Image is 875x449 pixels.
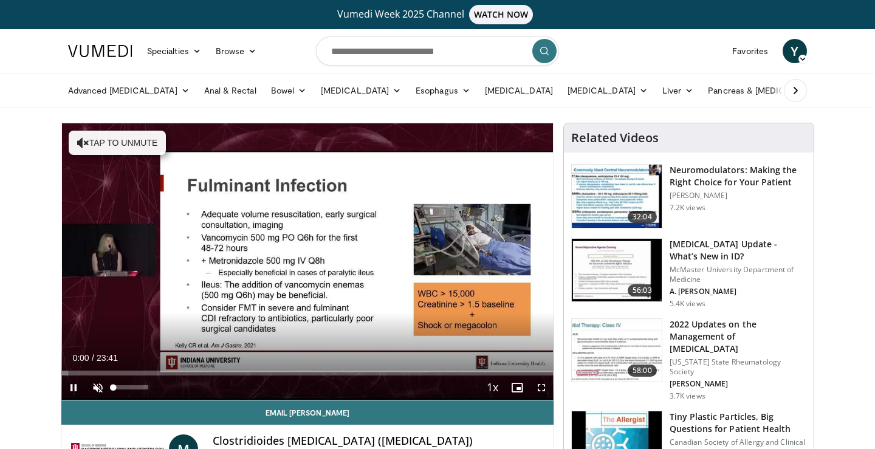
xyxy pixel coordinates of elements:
div: Volume Level [113,385,148,389]
span: 58:00 [628,365,657,377]
p: 3.7K views [670,391,705,401]
p: McMaster University Department of Medicine [670,265,806,284]
h4: Clostridioides [MEDICAL_DATA] ([MEDICAL_DATA]) [213,434,543,448]
span: 32:04 [628,211,657,223]
a: Pancreas & [MEDICAL_DATA] [701,78,843,103]
p: 7.2K views [670,203,705,213]
img: 07e8cbaf-531a-483a-a574-edfd115eef37.150x105_q85_crop-smart_upscale.jpg [572,319,662,382]
img: VuMedi Logo [68,45,132,57]
img: 98142e78-5af4-4da4-a248-a3d154539079.150x105_q85_crop-smart_upscale.jpg [572,239,662,302]
a: Specialties [140,39,208,63]
a: 32:04 Neuromodulators: Making the Right Choice for Your Patient [PERSON_NAME] 7.2K views [571,164,806,228]
a: Anal & Rectal [197,78,264,103]
button: Unmute [86,375,110,400]
span: 0:00 [72,353,89,363]
input: Search topics, interventions [316,36,559,66]
h3: [MEDICAL_DATA] Update - What’s New in ID? [670,238,806,262]
div: Progress Bar [61,371,554,375]
a: Liver [655,78,701,103]
button: Enable picture-in-picture mode [505,375,529,400]
p: [PERSON_NAME] [670,379,806,389]
a: Vumedi Week 2025 ChannelWATCH NOW [70,5,805,24]
button: Playback Rate [481,375,505,400]
span: WATCH NOW [469,5,534,24]
a: Advanced [MEDICAL_DATA] [61,78,197,103]
h4: Related Videos [571,131,659,145]
a: Browse [208,39,264,63]
h3: Neuromodulators: Making the Right Choice for Your Patient [670,164,806,188]
p: [PERSON_NAME] [670,191,806,201]
a: Bowel [264,78,314,103]
button: Pause [61,375,86,400]
span: 56:03 [628,284,657,296]
a: Y [783,39,807,63]
p: A. [PERSON_NAME] [670,287,806,296]
span: 23:41 [97,353,118,363]
p: [US_STATE] State Rheumatology Society [670,357,806,377]
button: Tap to unmute [69,131,166,155]
span: / [92,353,94,363]
a: [MEDICAL_DATA] [478,78,560,103]
a: [MEDICAL_DATA] [314,78,408,103]
a: Esophagus [408,78,478,103]
a: Email [PERSON_NAME] [61,400,554,425]
a: [MEDICAL_DATA] [560,78,655,103]
a: 56:03 [MEDICAL_DATA] Update - What’s New in ID? McMaster University Department of Medicine A. [PE... [571,238,806,309]
video-js: Video Player [61,123,554,400]
h3: 2022 Updates on the Management of [MEDICAL_DATA] [670,318,806,355]
a: Favorites [725,39,775,63]
h3: Tiny Plastic Particles, Big Questions for Patient Health [670,411,806,435]
img: c38ea237-a186-42d0-a976-9c7e81fc47ab.150x105_q85_crop-smart_upscale.jpg [572,165,662,228]
a: 58:00 2022 Updates on the Management of [MEDICAL_DATA] [US_STATE] State Rheumatology Society [PER... [571,318,806,401]
p: 5.4K views [670,299,705,309]
button: Fullscreen [529,375,554,400]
